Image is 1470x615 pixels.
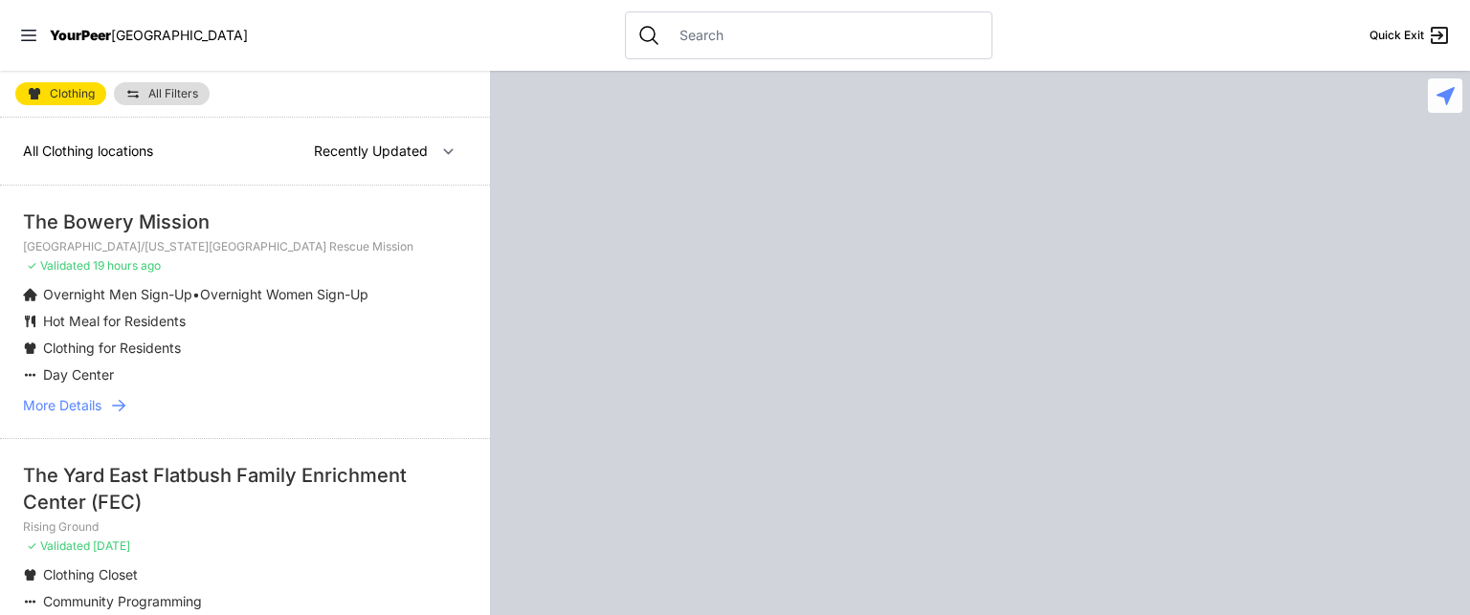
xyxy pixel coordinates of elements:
[43,340,181,356] span: Clothing for Residents
[148,88,198,99] span: All Filters
[15,82,106,105] a: Clothing
[192,286,200,302] span: •
[23,143,153,159] span: All Clothing locations
[93,538,130,553] span: [DATE]
[23,396,467,415] a: More Details
[50,30,248,41] a: YourPeer[GEOGRAPHIC_DATA]
[43,366,114,383] span: Day Center
[27,258,90,273] span: ✓ Validated
[43,313,186,329] span: Hot Meal for Residents
[50,27,111,43] span: YourPeer
[23,519,467,535] p: Rising Ground
[23,396,101,415] span: More Details
[43,566,138,582] span: Clothing Closet
[1370,28,1424,43] span: Quick Exit
[43,286,192,302] span: Overnight Men Sign-Up
[1370,24,1451,47] a: Quick Exit
[93,258,161,273] span: 19 hours ago
[27,538,90,553] span: ✓ Validated
[200,286,368,302] span: Overnight Women Sign-Up
[114,82,210,105] a: All Filters
[668,26,980,45] input: Search
[50,88,95,99] span: Clothing
[23,209,467,235] div: The Bowery Mission
[23,462,467,516] div: The Yard East Flatbush Family Enrichment Center (FEC)
[43,593,202,609] span: Community Programming
[23,239,467,254] p: [GEOGRAPHIC_DATA]/[US_STATE][GEOGRAPHIC_DATA] Rescue Mission
[111,27,248,43] span: [GEOGRAPHIC_DATA]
